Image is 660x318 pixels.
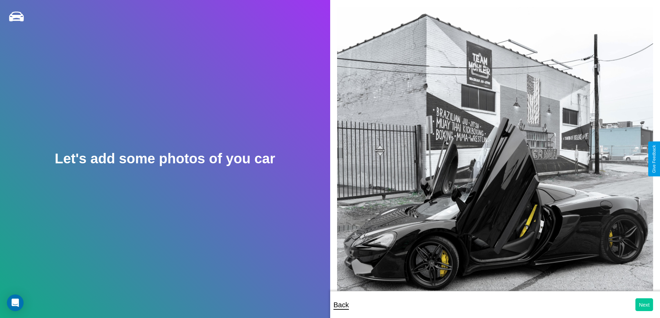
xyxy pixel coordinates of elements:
[334,299,349,311] p: Back
[55,151,275,166] h2: Let's add some photos of you car
[7,294,24,311] div: Open Intercom Messenger
[652,145,657,173] div: Give Feedback
[635,298,653,311] button: Next
[337,7,653,304] img: posted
